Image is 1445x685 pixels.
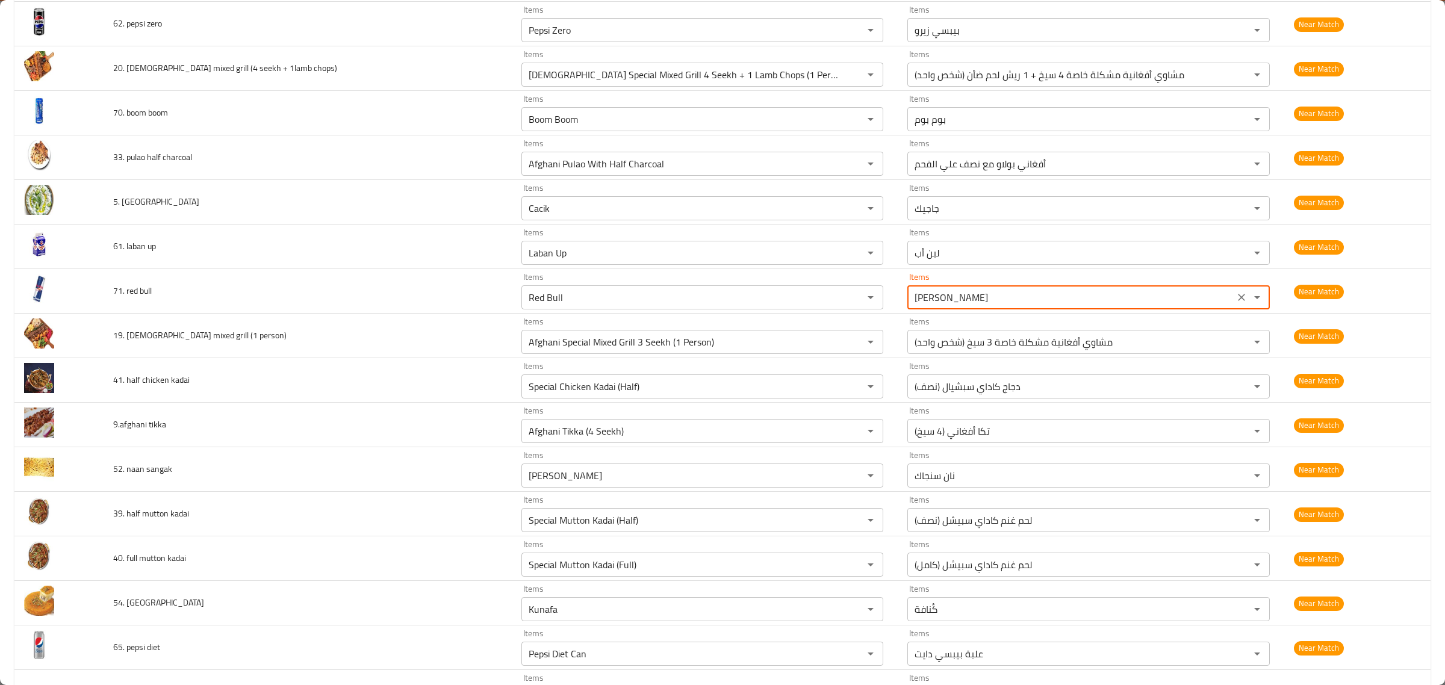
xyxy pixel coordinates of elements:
img: 40__ full mutton kadai [24,541,54,571]
button: Open [862,601,879,618]
img: 71__ red bull [24,274,54,304]
span: 54. [GEOGRAPHIC_DATA] [113,595,204,610]
button: Open [1249,200,1266,217]
button: Open [1249,289,1266,306]
span: 19. [DEMOGRAPHIC_DATA] mixed grill (1 person) [113,327,287,343]
button: Clear [1233,289,1250,306]
button: Open [862,333,879,350]
button: Open [1249,22,1266,39]
button: Open [862,423,879,439]
span: Near Match [1294,463,1344,477]
button: Open [862,467,879,484]
button: Open [1249,423,1266,439]
button: Open [862,66,879,83]
button: Open [862,200,879,217]
img: 9__afghani tikka [24,408,54,438]
button: Open [1249,645,1266,662]
button: Open [1249,333,1266,350]
img: 5__ cacik [24,185,54,215]
span: Near Match [1294,240,1344,254]
button: Open [1249,244,1266,261]
button: Open [862,512,879,528]
span: 39. half mutton kadai [113,506,189,521]
button: Open [1249,155,1266,172]
span: 52. naan sangak [113,461,172,477]
span: Near Match [1294,285,1344,299]
span: Near Match [1294,107,1344,120]
img: 33__ pulao half charcoal [24,140,54,170]
button: Open [862,556,879,573]
button: Open [862,645,879,662]
button: Open [862,378,879,395]
button: Open [1249,66,1266,83]
button: Open [1249,467,1266,484]
img: 20__ afghani mixed grill (4 seekh + 1lamb chops) [24,51,54,81]
span: 33. pulao half charcoal [113,149,192,165]
span: 65. pepsi diet [113,639,160,655]
span: Near Match [1294,552,1344,566]
img: 41__ half chicken kadai [24,363,54,393]
img: 61__ laban up [24,229,54,259]
button: Open [1249,556,1266,573]
img: 52__ naan sangak [24,452,54,482]
button: Open [862,22,879,39]
span: Near Match [1294,196,1344,209]
button: Open [1249,378,1266,395]
span: 62. pepsi zero [113,16,162,31]
img: 19__ afghani mixed grill (1 person) [24,318,54,349]
span: Near Match [1294,374,1344,388]
span: 70. boom boom [113,105,168,120]
span: Near Match [1294,507,1344,521]
button: Open [1249,512,1266,528]
button: Open [862,111,879,128]
img: 39__ half mutton kadai [24,497,54,527]
span: Near Match [1294,418,1344,432]
span: 40. full mutton kadai [113,550,186,566]
img: 70__ boom boom [24,96,54,126]
span: Near Match [1294,17,1344,31]
img: 65__ pepsi diet [24,630,54,660]
span: 9.afghani tikka [113,417,166,432]
span: 41. half chicken kadai [113,372,190,388]
button: Open [1249,601,1266,618]
span: 61. laban up [113,238,156,254]
img: 62__ pepsi zero [24,7,54,37]
span: 5. [GEOGRAPHIC_DATA] [113,194,199,209]
button: Open [1249,111,1266,128]
span: Near Match [1294,151,1344,165]
span: 71. red bull [113,283,152,299]
span: Near Match [1294,597,1344,610]
span: Near Match [1294,641,1344,655]
span: 20. [DEMOGRAPHIC_DATA] mixed grill (4 seekh + 1lamb chops) [113,60,337,76]
span: Near Match [1294,329,1344,343]
span: Near Match [1294,62,1344,76]
button: Open [862,244,879,261]
button: Open [862,155,879,172]
img: 54__ kunafa [24,586,54,616]
button: Open [862,289,879,306]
